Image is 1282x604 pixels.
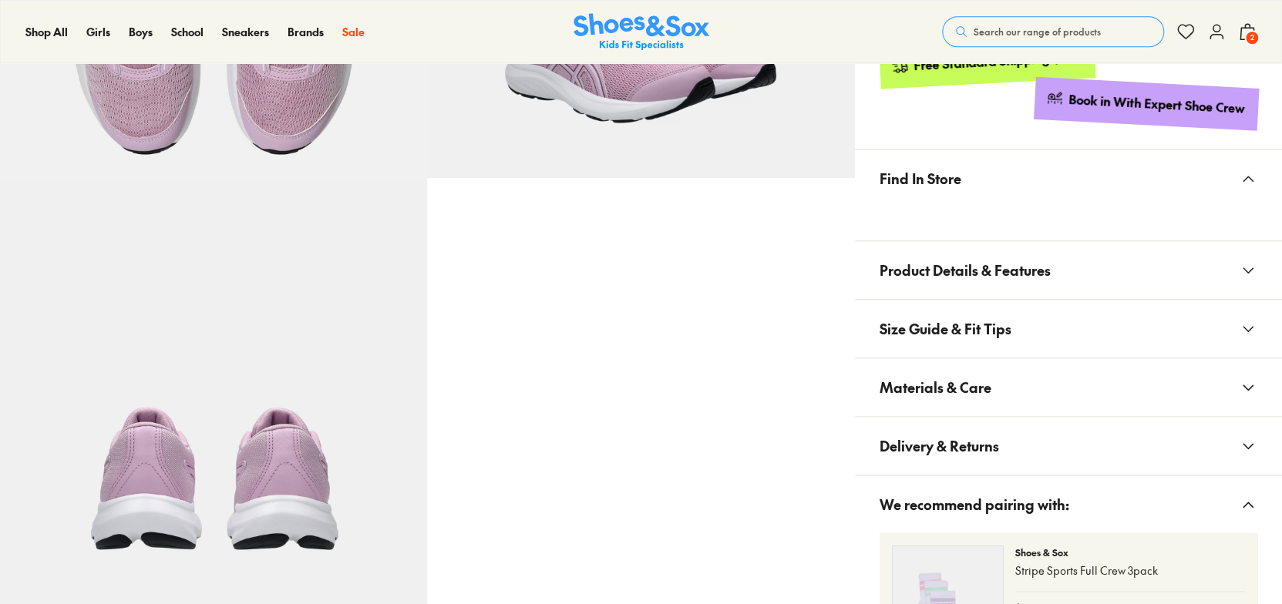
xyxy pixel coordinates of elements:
[855,241,1282,299] button: Product Details & Features
[880,482,1069,527] span: We recommend pairing with:
[1238,15,1257,49] button: 2
[25,24,68,39] span: Shop All
[574,13,709,51] img: SNS_Logo_Responsive.svg
[855,300,1282,357] button: Size Guide & Fit Tips
[1068,91,1246,117] div: Book in With Expert Shoe Crew
[171,24,204,40] a: School
[288,24,324,39] span: Brands
[880,306,1011,351] span: Size Guide & Fit Tips
[880,423,999,468] span: Delivery & Returns
[1015,545,1245,559] p: Shoes & Sox
[86,24,110,39] span: Girls
[1015,562,1245,579] p: Stripe Sports Full Crew 3pack
[342,24,365,39] span: Sale
[1244,30,1260,45] span: 2
[574,13,709,51] a: Shoes & Sox
[880,156,961,201] span: Find In Store
[855,417,1282,475] button: Delivery & Returns
[25,24,68,40] a: Shop All
[855,475,1282,533] button: We recommend pairing with:
[1034,77,1258,130] a: Book in With Expert Shoe Crew
[342,24,365,40] a: Sale
[129,24,153,39] span: Boys
[880,247,1051,293] span: Product Details & Features
[880,364,991,410] span: Materials & Care
[288,24,324,40] a: Brands
[974,25,1101,39] span: Search our range of products
[222,24,269,40] a: Sneakers
[855,149,1282,207] button: Find In Store
[855,358,1282,416] button: Materials & Care
[171,24,204,39] span: School
[86,24,110,40] a: Girls
[129,24,153,40] a: Boys
[880,207,1257,222] iframe: Find in Store
[222,24,269,39] span: Sneakers
[942,16,1164,47] button: Search our range of products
